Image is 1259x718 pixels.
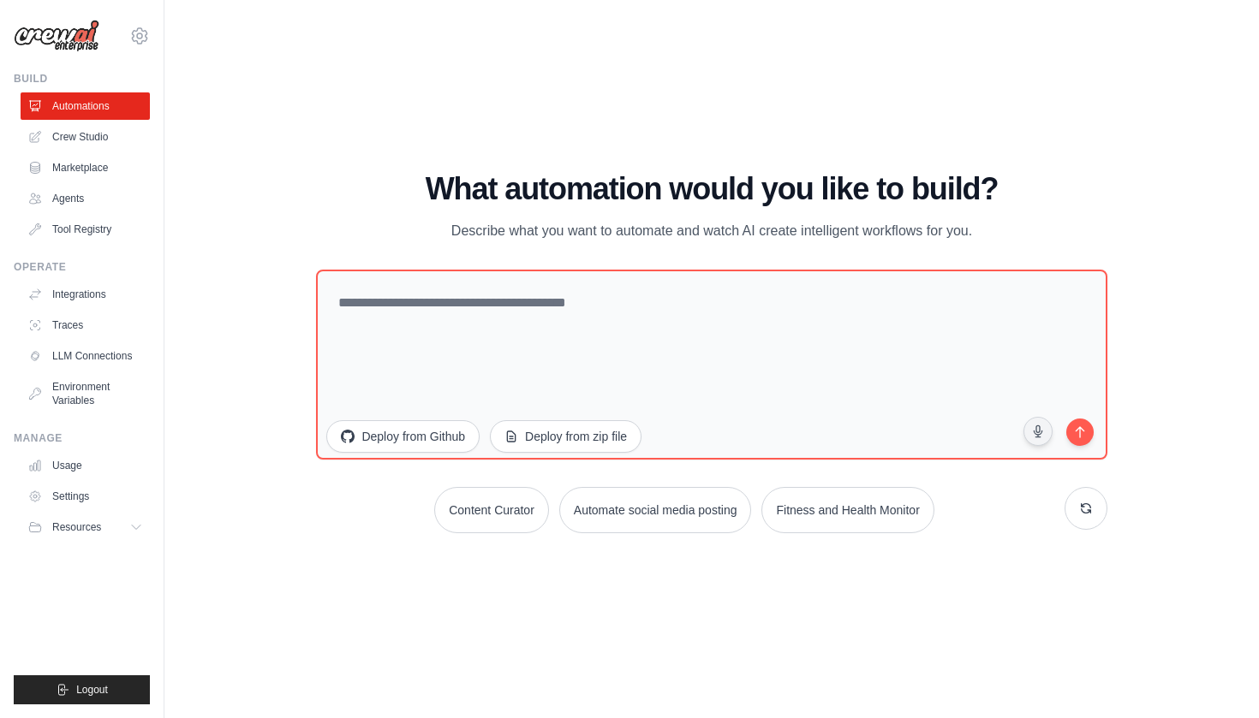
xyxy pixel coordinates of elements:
a: Marketplace [21,154,150,181]
button: Automate social media posting [559,487,752,533]
a: Crew Studio [21,123,150,151]
img: Logo [14,20,99,52]
a: LLM Connections [21,342,150,370]
button: Deploy from Github [326,420,480,453]
h1: What automation would you like to build? [316,172,1107,206]
span: Logout [76,683,108,697]
a: Agents [21,185,150,212]
a: Integrations [21,281,150,308]
div: Build [14,72,150,86]
div: Manage [14,431,150,445]
button: Content Curator [434,487,549,533]
button: Fitness and Health Monitor [761,487,934,533]
a: Environment Variables [21,373,150,414]
a: Settings [21,483,150,510]
button: Deploy from zip file [490,420,641,453]
a: Traces [21,312,150,339]
div: Operate [14,260,150,274]
button: Resources [21,513,150,541]
a: Automations [21,92,150,120]
a: Tool Registry [21,216,150,243]
iframe: Chat Widget [1173,636,1259,718]
span: Resources [52,520,101,534]
button: Logout [14,675,150,704]
p: Describe what you want to automate and watch AI create intelligent workflows for you. [424,220,999,242]
a: Usage [21,452,150,479]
